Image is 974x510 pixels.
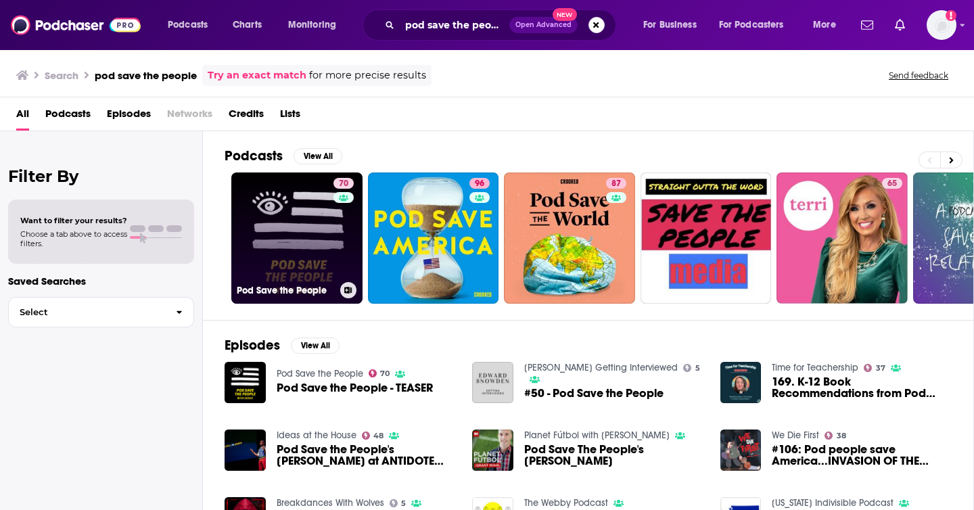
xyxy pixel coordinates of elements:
[946,10,956,21] svg: Add a profile image
[390,499,407,507] a: 5
[369,369,390,377] a: 70
[339,177,348,191] span: 70
[380,371,390,377] span: 70
[606,178,626,189] a: 87
[882,178,902,189] a: 65
[825,432,846,440] a: 38
[885,70,952,81] button: Send feedback
[375,9,629,41] div: Search podcasts, credits, & more...
[856,14,879,37] a: Show notifications dropdown
[720,430,762,471] img: #106: Pod people save America...INVASION OF THE BODYSNATCHERS
[233,16,262,34] span: Charts
[16,103,29,131] a: All
[887,177,897,191] span: 65
[11,12,141,38] img: Podchaser - Follow, Share and Rate Podcasts
[719,16,784,34] span: For Podcasters
[288,16,336,34] span: Monitoring
[472,430,513,471] img: Pod Save The People's Clint Smith
[224,14,270,36] a: Charts
[95,69,197,82] h3: pod save the people
[400,14,509,36] input: Search podcasts, credits, & more...
[553,8,577,21] span: New
[45,103,91,131] a: Podcasts
[208,68,306,83] a: Try an exact match
[720,362,762,403] img: 169. K-12 Book Recommendations from Pod Save the People
[277,444,457,467] a: Pod Save the People's DeRay Mckesson at ANTIDOTE 2019
[8,166,194,186] h2: Filter By
[225,147,342,164] a: PodcastsView All
[524,444,704,467] a: Pod Save The People's Clint Smith
[401,501,406,507] span: 5
[277,430,356,441] a: Ideas at the House
[294,148,342,164] button: View All
[225,430,266,471] img: Pod Save the People's DeRay Mckesson at ANTIDOTE 2019
[225,337,280,354] h2: Episodes
[772,376,952,399] a: 169. K-12 Book Recommendations from Pod Save the People
[225,147,283,164] h2: Podcasts
[8,275,194,287] p: Saved Searches
[876,365,885,371] span: 37
[695,365,700,371] span: 5
[107,103,151,131] a: Episodes
[9,308,165,317] span: Select
[279,14,354,36] button: open menu
[643,16,697,34] span: For Business
[889,14,910,37] a: Show notifications dropdown
[280,103,300,131] a: Lists
[229,103,264,131] a: Credits
[515,22,572,28] span: Open Advanced
[20,229,127,248] span: Choose a tab above to access filters.
[277,382,433,394] span: Pod Save the People - TEASER
[368,172,499,304] a: 96
[373,433,384,439] span: 48
[509,17,578,33] button: Open AdvancedNew
[864,364,885,372] a: 37
[167,103,212,131] span: Networks
[804,14,853,36] button: open menu
[225,337,340,354] a: EpisodesView All
[524,362,678,373] a: Edward Snowden Getting Interviewed
[524,430,670,441] a: Planet Fútbol with Grant Wahl
[524,444,704,467] span: Pod Save The People's [PERSON_NAME]
[291,338,340,354] button: View All
[20,216,127,225] span: Want to filter your results?
[524,497,608,509] a: The Webby Podcast
[475,177,484,191] span: 96
[710,14,804,36] button: open menu
[277,368,363,379] a: Pod Save the People
[472,362,513,403] img: #50 - Pod Save the People
[231,172,363,304] a: 70Pod Save the People
[225,362,266,403] img: Pod Save the People - TEASER
[158,14,225,36] button: open menu
[469,178,490,189] a: 96
[504,172,635,304] a: 87
[772,497,894,509] a: Washington Indivisible Podcast
[524,388,664,399] a: #50 - Pod Save the People
[611,177,621,191] span: 87
[362,432,384,440] a: 48
[634,14,714,36] button: open menu
[683,364,700,372] a: 5
[772,444,952,467] a: #106: Pod people save America...INVASION OF THE BODYSNATCHERS
[837,433,846,439] span: 38
[772,430,819,441] a: We Die First
[927,10,956,40] button: Show profile menu
[309,68,426,83] span: for more precise results
[168,16,208,34] span: Podcasts
[927,10,956,40] img: User Profile
[45,69,78,82] h3: Search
